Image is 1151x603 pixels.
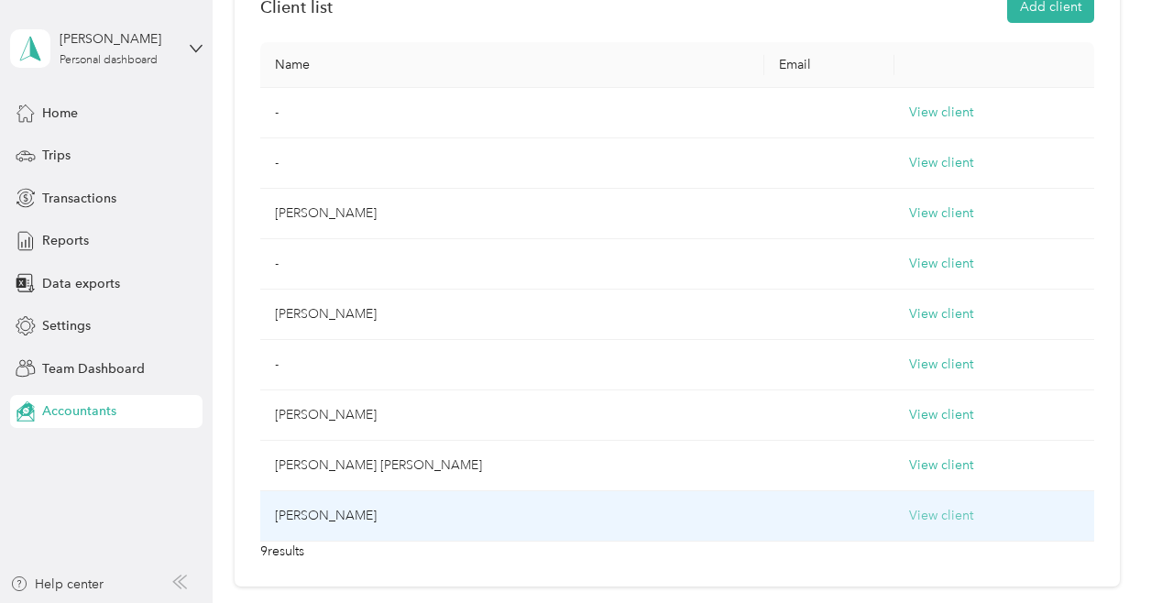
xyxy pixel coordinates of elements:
[60,55,158,66] div: Personal dashboard
[909,103,973,123] button: View client
[10,575,104,594] button: Help center
[260,189,763,239] td: [PERSON_NAME]
[42,104,78,123] span: Home
[42,359,145,378] span: Team Dashboard
[909,203,973,224] button: View client
[909,455,973,476] button: View client
[909,153,973,173] button: View client
[60,29,174,49] div: [PERSON_NAME]
[42,189,116,208] span: Transactions
[909,304,973,324] button: View client
[42,231,89,250] span: Reports
[42,316,91,335] span: Settings
[909,506,973,526] button: View client
[909,355,973,375] button: View client
[42,274,120,293] span: Data exports
[260,88,763,138] td: -
[42,146,71,165] span: Trips
[764,42,895,88] th: Email
[260,239,763,290] td: -
[260,441,763,491] td: [PERSON_NAME] [PERSON_NAME]
[260,138,763,189] td: -
[42,401,116,421] span: Accountants
[260,290,763,340] td: [PERSON_NAME]
[260,42,763,88] th: Name
[260,390,763,441] td: [PERSON_NAME]
[1048,500,1151,603] iframe: Everlance-gr Chat Button Frame
[260,340,763,390] td: -
[909,254,973,274] button: View client
[909,405,973,425] button: View client
[260,542,1093,561] p: 9 results
[260,491,763,542] td: [PERSON_NAME]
